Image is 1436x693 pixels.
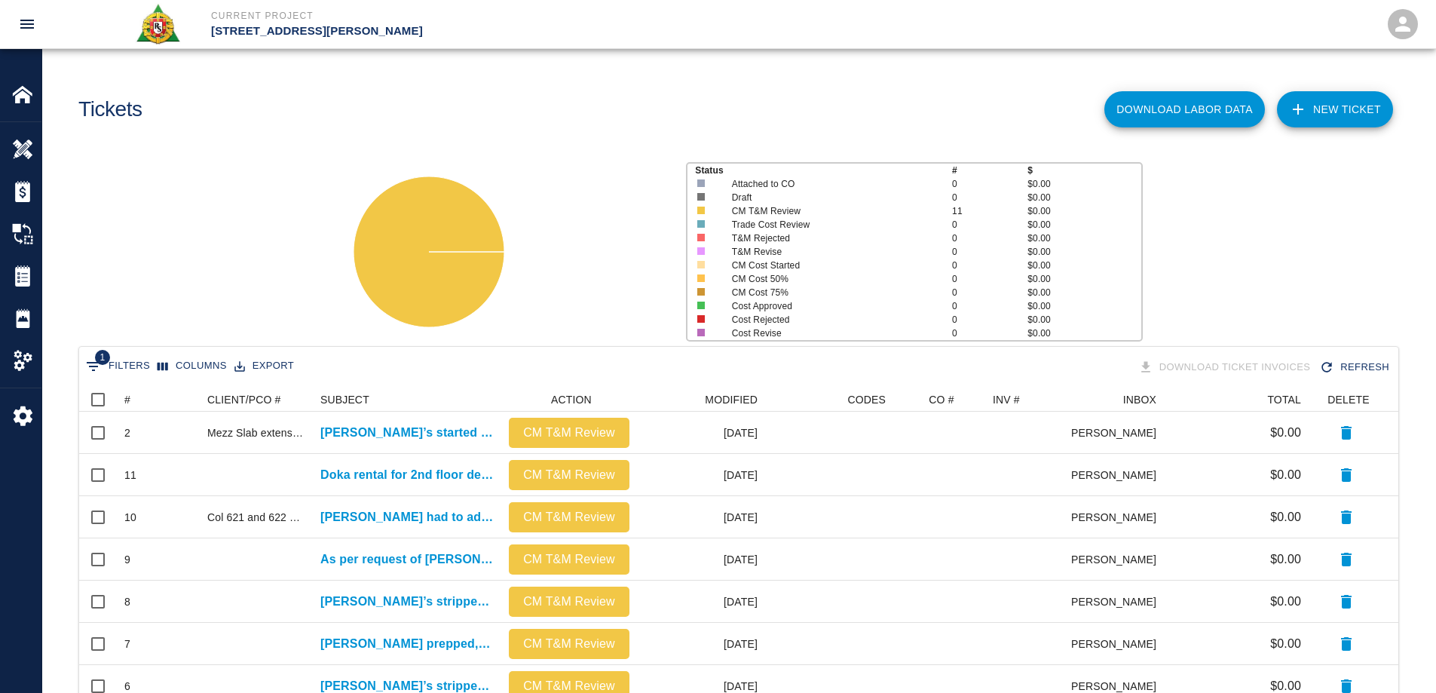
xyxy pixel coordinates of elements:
div: [PERSON_NAME] [1072,581,1164,623]
p: 0 [952,286,1027,299]
p: Status [695,164,952,177]
p: $0.00 [1027,272,1141,286]
p: 0 [952,245,1027,259]
div: [DATE] [637,496,765,538]
p: $0.00 [1027,313,1141,327]
p: [STREET_ADDRESS][PERSON_NAME] [211,23,800,40]
p: T&M Revise [732,245,930,259]
a: [PERSON_NAME] had to adjust formwork in columns 621 and... [320,508,494,526]
div: [PERSON_NAME] [1072,496,1164,538]
button: Show filters [82,354,154,379]
p: 11 [952,204,1027,218]
div: Col 621 and 622 Corbel change [207,510,305,525]
p: 0 [952,313,1027,327]
div: 10 [124,510,136,525]
p: $0.00 [1027,299,1141,313]
p: Cost Rejected [732,313,930,327]
div: # [124,388,130,412]
p: CM T&M Review [515,508,623,526]
div: Tickets download in groups of 15 [1135,354,1317,381]
a: [PERSON_NAME] prepped, cleaned and poured extended mezz level slab.... [320,635,494,653]
p: CM T&M Review [515,466,623,484]
div: CLIENT/PCO # [200,388,313,412]
div: Refresh the list [1316,354,1395,381]
p: T&M Rejected [732,232,930,245]
p: 0 [952,272,1027,286]
p: Cost Approved [732,299,930,313]
a: Doka rental for 2nd floor deck . Scheduled to pour... [320,466,494,484]
button: Download Labor Data [1104,91,1265,127]
div: INBOX [1072,388,1164,412]
p: $0.00 [1027,177,1141,191]
p: 0 [952,218,1027,232]
div: # [117,388,200,412]
span: 1 [95,350,110,365]
p: $ [1027,164,1141,177]
a: As per request of [PERSON_NAME], [PERSON_NAME] is [PERSON_NAME] the [PERSON_NAME]... [320,550,494,569]
div: [DATE] [637,623,765,665]
div: 7 [124,636,130,652]
div: CODES [765,388,893,412]
p: $0.00 [1270,635,1301,653]
div: 2 [124,425,130,440]
div: INV # [985,388,1072,412]
div: TOTAL [1267,388,1301,412]
div: SUBJECT [313,388,501,412]
p: CM Cost Started [732,259,930,272]
p: 0 [952,191,1027,204]
p: $0.00 [1027,191,1141,204]
div: INV # [993,388,1020,412]
div: [PERSON_NAME] [1072,454,1164,496]
p: Cost Revise [732,327,930,340]
p: $0.00 [1270,593,1301,611]
p: 0 [952,232,1027,245]
p: $0.00 [1270,424,1301,442]
p: CM T&M Review [515,593,623,611]
p: Attached to CO [732,177,930,191]
div: CO # [929,388,954,412]
p: $0.00 [1270,508,1301,526]
p: 0 [952,177,1027,191]
a: NEW TICKET [1277,91,1393,127]
div: 9 [124,552,130,567]
div: [DATE] [637,454,765,496]
p: CM T&M Review [515,550,623,569]
p: CM Cost 75% [732,286,930,299]
p: CM T&M Review [732,204,930,218]
p: $0.00 [1027,204,1141,218]
div: DELETE [1327,388,1369,412]
p: $0.00 [1270,550,1301,569]
p: $0.00 [1027,327,1141,340]
a: [PERSON_NAME]’s stripped and reshored mezz slab extension . [320,593,494,611]
a: [PERSON_NAME]’s started drilling dowels for added wall and and slab... [320,424,494,442]
div: [PERSON_NAME] [1072,623,1164,665]
div: ACTION [501,388,637,412]
div: DELETE [1309,388,1384,412]
div: [DATE] [637,581,765,623]
button: Refresh [1316,354,1395,381]
div: CODES [847,388,886,412]
p: 0 [952,259,1027,272]
iframe: Chat Widget [1361,621,1436,693]
div: [DATE] [637,538,765,581]
div: CLIENT/PCO # [207,388,281,412]
div: Mezz Slab extension + wall [207,425,305,440]
p: $0.00 [1027,286,1141,299]
button: open drawer [9,6,45,42]
p: $0.00 [1027,259,1141,272]
div: MODIFIED [705,388,758,412]
p: $0.00 [1270,466,1301,484]
p: Current Project [211,9,800,23]
button: Select columns [154,354,231,378]
div: [DATE] [637,412,765,454]
div: TOTAL [1164,388,1309,412]
p: CM T&M Review [515,635,623,653]
button: Export [231,354,298,378]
